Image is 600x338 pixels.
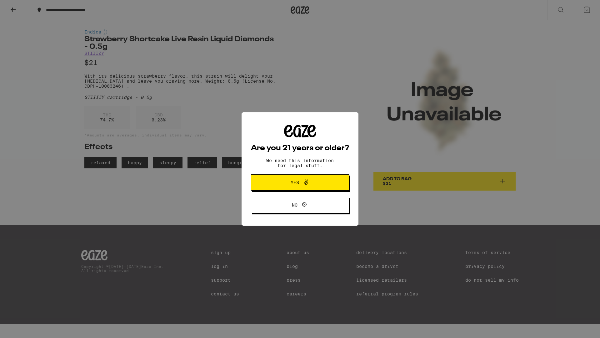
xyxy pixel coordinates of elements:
[251,197,349,213] button: No
[261,158,339,168] p: We need this information for legal stuff.
[251,174,349,191] button: Yes
[291,180,299,185] span: Yes
[251,145,349,152] h2: Are you 21 years or older?
[292,203,297,207] span: No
